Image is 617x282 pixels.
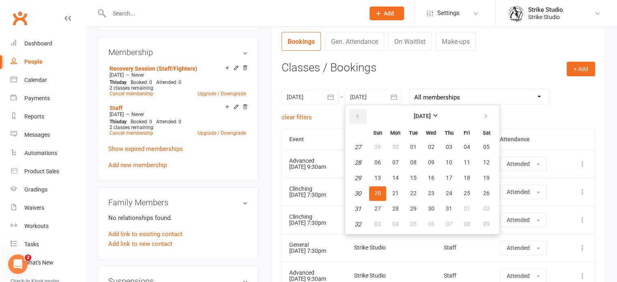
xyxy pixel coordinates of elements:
[444,245,485,251] div: Staff
[131,119,152,125] span: Booked: 0
[8,254,28,274] iframe: Intercom live chat
[508,5,524,22] img: thumb_image1723780799.png
[500,241,547,255] button: Attended
[392,159,399,166] span: 07
[11,254,86,272] a: What's New
[507,217,530,223] span: Attended
[289,242,340,248] div: General
[108,161,167,169] a: Add new membership
[464,221,470,227] span: 08
[441,140,458,155] button: 03
[24,95,50,101] div: Payments
[11,126,86,144] a: Messages
[483,159,490,166] span: 12
[107,111,248,118] div: —
[446,144,452,150] span: 03
[282,129,347,150] th: Event
[373,130,382,136] small: Sunday
[446,221,452,227] span: 07
[414,113,431,119] strong: [DATE]
[289,158,340,164] div: Advanced
[11,162,86,181] a: Product Sales
[10,8,30,28] a: Clubworx
[392,144,399,150] span: 30
[428,159,434,166] span: 09
[387,171,404,185] button: 14
[500,185,547,199] button: Attended
[458,186,475,201] button: 25
[374,205,381,212] span: 27
[355,205,361,213] em: 31
[483,174,490,181] span: 19
[374,144,381,150] span: 29
[392,174,399,181] span: 14
[110,130,153,136] a: Cancel membership
[282,62,595,74] h3: Classes / Bookings
[24,205,44,211] div: Waivers
[11,181,86,199] a: Gradings
[355,159,361,166] em: 28
[500,157,547,171] button: Attended
[25,254,31,261] span: 2
[110,105,123,111] a: Staff
[131,80,152,85] span: Booked: 0
[24,168,59,174] div: Product Sales
[24,150,57,156] div: Automations
[405,171,422,185] button: 15
[107,72,248,78] div: —
[110,65,197,72] a: Recovery Session (Staff/Fighters)
[355,221,361,228] em: 32
[156,80,181,85] span: Attended: 0
[423,155,440,170] button: 09
[369,186,386,201] button: 20
[423,186,440,201] button: 23
[441,217,458,232] button: 07
[441,171,458,185] button: 17
[446,190,452,196] span: 24
[567,62,595,76] button: + Add
[131,112,144,117] span: Never
[405,186,422,201] button: 22
[11,108,86,126] a: Reports
[507,161,530,167] span: Attended
[428,221,434,227] span: 06
[388,32,432,51] a: On Waitlist
[110,85,153,91] span: 2 classes remaining
[374,221,381,227] span: 03
[428,205,434,212] span: 30
[476,171,497,185] button: 19
[446,205,452,212] span: 31
[198,91,246,97] a: Upgrade / Downgrade
[423,217,440,232] button: 06
[476,140,497,155] button: 05
[390,130,400,136] small: Monday
[11,53,86,71] a: People
[423,140,440,155] button: 02
[410,190,417,196] span: 22
[108,213,248,223] p: No relationships found.
[387,202,404,216] button: 28
[410,205,417,212] span: 29
[464,159,470,166] span: 11
[108,239,172,249] a: Add link to new contact
[110,125,153,130] span: 2 classes remaining
[387,217,404,232] button: 04
[108,145,183,153] a: Show expired memberships
[441,202,458,216] button: 31
[369,202,386,216] button: 27
[11,71,86,89] a: Calendar
[11,199,86,217] a: Waivers
[11,34,86,53] a: Dashboard
[476,186,497,201] button: 26
[464,130,470,136] small: Friday
[405,202,422,216] button: 29
[355,144,361,151] em: 27
[476,217,497,232] button: 09
[131,72,144,78] span: Never
[110,72,124,78] span: [DATE]
[282,32,321,51] a: Bookings
[282,206,347,234] td: [DATE] 7:30pm
[426,130,436,136] small: Wednesday
[410,174,417,181] span: 15
[11,144,86,162] a: Automations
